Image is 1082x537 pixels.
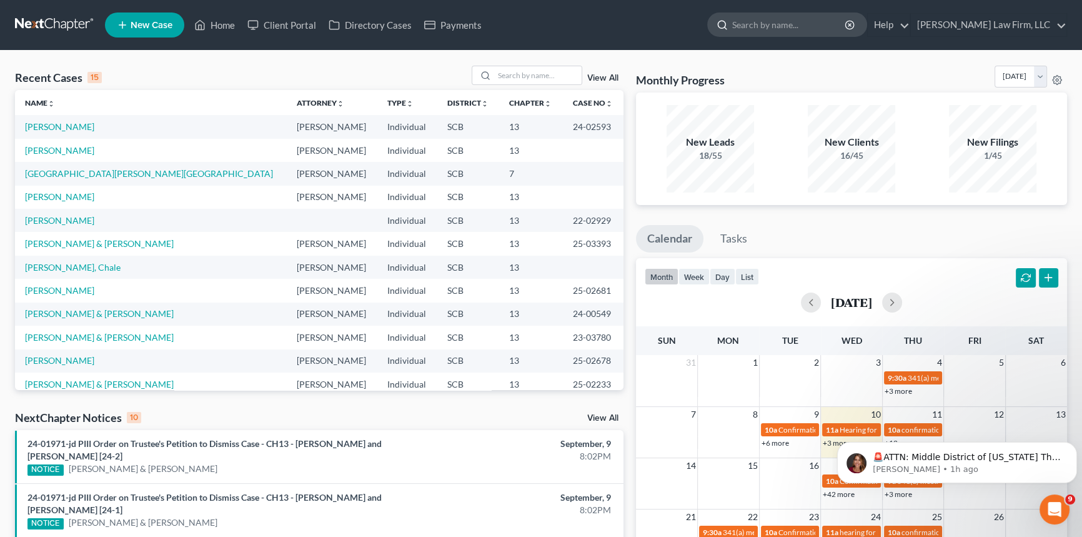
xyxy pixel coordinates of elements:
[563,209,623,232] td: 22-02929
[563,326,623,349] td: 23-03780
[636,225,703,253] a: Calendar
[778,425,920,434] span: Confirmation hearing for [PERSON_NAME]
[499,209,562,232] td: 13
[241,14,322,36] a: Client Portal
[1055,407,1067,422] span: 13
[658,335,676,346] span: Sun
[499,279,562,302] td: 13
[1060,355,1067,370] span: 6
[287,115,377,138] td: [PERSON_NAME]
[563,349,623,373] td: 25-02678
[25,332,174,343] a: [PERSON_NAME] & [PERSON_NAME]
[287,326,377,349] td: [PERSON_NAME]
[870,509,882,524] span: 24
[377,139,437,162] td: Individual
[425,450,611,463] div: 8:02PM
[25,215,94,226] a: [PERSON_NAME]
[499,256,562,279] td: 13
[27,492,382,515] a: 24-01971-jd PIII Order on Trustee's Petition to Dismiss Case - CH13 - [PERSON_NAME] and [PERSON_N...
[949,135,1036,149] div: New Filings
[993,509,1005,524] span: 26
[377,115,437,138] td: Individual
[188,14,241,36] a: Home
[499,349,562,373] td: 13
[437,162,499,185] td: SCB
[765,528,777,537] span: 10a
[287,373,377,396] td: [PERSON_NAME]
[931,509,943,524] span: 25
[813,407,820,422] span: 9
[587,74,618,83] a: View All
[15,410,141,425] div: NextChapter Notices
[287,162,377,185] td: [PERSON_NAME]
[47,100,55,108] i: unfold_more
[645,268,678,285] button: month
[667,135,754,149] div: New Leads
[826,425,838,434] span: 11a
[747,509,759,524] span: 22
[377,326,437,349] td: Individual
[131,21,172,30] span: New Case
[499,373,562,396] td: 13
[25,168,273,179] a: [GEOGRAPHIC_DATA][PERSON_NAME][GEOGRAPHIC_DATA]
[709,225,758,253] a: Tasks
[998,355,1005,370] span: 5
[968,335,981,346] span: Fri
[425,438,611,450] div: September, 9
[25,262,121,273] a: [PERSON_NAME], Chale
[667,149,754,162] div: 18/55
[911,14,1066,36] a: [PERSON_NAME] Law Firm, LLC
[437,279,499,302] td: SCB
[826,476,838,486] span: 10a
[27,464,64,476] div: NOTICE
[605,100,613,108] i: unfold_more
[27,438,382,461] a: 24-01971-jd PIII Order on Trustee's Petition to Dismiss Case - CH13 - [PERSON_NAME] and [PERSON_N...
[27,518,64,529] div: NOTICE
[377,209,437,232] td: Individual
[840,528,936,537] span: hearing for [PERSON_NAME]
[826,528,838,537] span: 11a
[832,416,1082,503] iframe: Intercom notifications message
[732,13,846,36] input: Search by name...
[717,335,739,346] span: Mon
[127,412,141,423] div: 10
[377,349,437,373] td: Individual
[25,121,94,132] a: [PERSON_NAME]
[885,386,912,396] a: +3 more
[297,98,344,108] a: Attorneyunfold_more
[509,98,552,108] a: Chapterunfold_more
[690,407,697,422] span: 7
[1028,335,1044,346] span: Sat
[25,145,94,156] a: [PERSON_NAME]
[25,285,94,296] a: [PERSON_NAME]
[703,528,722,537] span: 9:30a
[25,98,55,108] a: Nameunfold_more
[287,303,377,326] td: [PERSON_NAME]
[752,355,759,370] span: 1
[782,335,798,346] span: Tue
[499,326,562,349] td: 13
[747,458,759,473] span: 15
[1065,494,1075,504] span: 9
[69,463,217,475] a: [PERSON_NAME] & [PERSON_NAME]
[437,232,499,255] td: SCB
[287,139,377,162] td: [PERSON_NAME]
[823,438,850,448] a: +3 more
[25,308,174,319] a: [PERSON_NAME] & [PERSON_NAME]
[813,355,820,370] span: 2
[499,139,562,162] td: 13
[993,407,1005,422] span: 12
[762,438,789,448] a: +6 more
[931,407,943,422] span: 11
[437,373,499,396] td: SCB
[936,355,943,370] span: 4
[25,191,94,202] a: [PERSON_NAME]
[1040,494,1070,524] iframe: Intercom live chat
[377,162,437,185] td: Individual
[437,209,499,232] td: SCB
[377,232,437,255] td: Individual
[499,115,562,138] td: 13
[685,509,697,524] span: 21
